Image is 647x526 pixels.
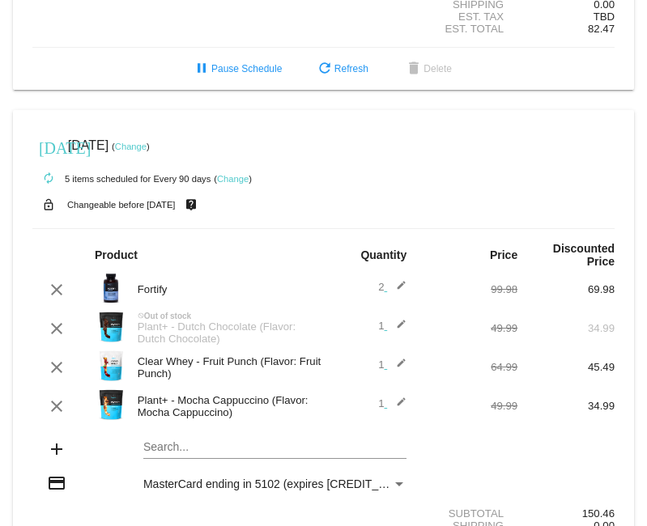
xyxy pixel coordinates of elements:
[130,355,324,380] div: Clear Whey - Fruit Punch (Flavor: Fruit Punch)
[315,63,368,74] span: Refresh
[378,397,407,409] span: 1
[404,60,424,79] mat-icon: delete
[47,280,66,299] mat-icon: clear
[95,272,127,304] img: Image-1-Carousel-Fortify-Transp.png
[517,361,615,373] div: 45.49
[387,397,407,416] mat-icon: edit
[420,400,517,412] div: 49.99
[378,281,407,293] span: 2
[47,358,66,377] mat-icon: clear
[387,319,407,338] mat-icon: edit
[39,169,58,189] mat-icon: autorenew
[378,320,407,332] span: 1
[181,194,201,215] mat-icon: live_help
[130,394,324,418] div: Plant+ - Mocha Cappuccino (Flavor: Mocha Cappuccino)
[420,11,517,23] div: Est. Tax
[112,142,150,151] small: ( )
[404,63,452,74] span: Delete
[115,142,147,151] a: Change
[420,23,517,35] div: Est. Total
[553,242,615,268] strong: Discounted Price
[130,312,324,320] div: Out of stock
[192,60,211,79] mat-icon: pause
[95,311,127,343] img: Image-1-Carousel-Plant-Chocolate-no-badge-Transp.png
[130,320,324,345] div: Plant+ - Dutch Chocolate (Flavor: Dutch Chocolate)
[39,137,58,156] mat-icon: [DATE]
[39,194,58,215] mat-icon: lock_open
[32,174,211,184] small: 5 items scheduled for Every 90 days
[378,358,407,371] span: 1
[420,283,517,295] div: 99.98
[387,280,407,299] mat-icon: edit
[143,477,407,490] mat-select: Payment Method
[47,397,66,416] mat-icon: clear
[143,441,407,454] input: Search...
[217,174,249,184] a: Change
[517,322,615,334] div: 34.99
[67,200,176,210] small: Changeable before [DATE]
[360,248,407,261] strong: Quantity
[517,507,615,520] div: 150.46
[95,350,127,382] img: Image-1-Carousel-Clear-Whey-Fruit-Punch.png
[391,54,465,83] button: Delete
[594,11,615,23] span: TBD
[420,322,517,334] div: 49.99
[143,477,453,490] span: MasterCard ending in 5102 (expires [CREDIT_CARD_DATA])
[214,174,252,184] small: ( )
[95,248,138,261] strong: Product
[47,439,66,459] mat-icon: add
[138,312,144,319] mat-icon: not_interested
[302,54,381,83] button: Refresh
[517,283,615,295] div: 69.98
[192,63,282,74] span: Pause Schedule
[387,358,407,377] mat-icon: edit
[130,283,324,295] div: Fortify
[420,361,517,373] div: 64.99
[47,473,66,493] mat-icon: credit_card
[420,507,517,520] div: Subtotal
[588,23,615,35] span: 82.47
[47,319,66,338] mat-icon: clear
[490,248,517,261] strong: Price
[517,400,615,412] div: 34.99
[179,54,295,83] button: Pause Schedule
[315,60,334,79] mat-icon: refresh
[95,388,127,421] img: Image-1-Carousel-Plant-Mocha-Capp_transp.png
